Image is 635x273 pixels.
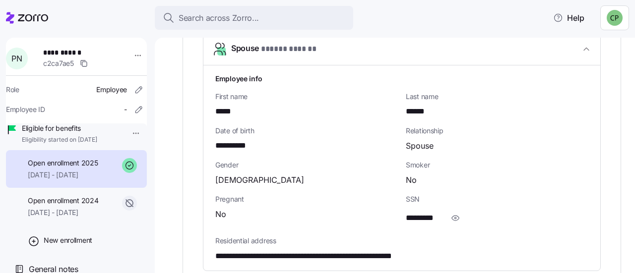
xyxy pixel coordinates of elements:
[545,8,592,28] button: Help
[215,194,398,204] span: Pregnant
[43,58,74,68] span: c2ca7ae5
[215,73,588,84] h1: Employee info
[215,160,398,170] span: Gender
[28,208,98,218] span: [DATE] - [DATE]
[406,174,417,186] span: No
[406,194,588,204] span: SSN
[215,236,588,246] span: Residential address
[96,85,127,95] span: Employee
[28,196,98,206] span: Open enrollment 2024
[215,92,398,102] span: First name
[215,126,398,136] span: Date of birth
[231,42,317,55] span: Spouse
[44,235,92,245] span: New enrollment
[215,208,226,220] span: No
[155,6,353,30] button: Search across Zorro...
[11,55,22,62] span: P N
[406,140,434,152] span: Spouse
[22,123,97,133] span: Eligible for benefits
[6,85,19,95] span: Role
[215,174,304,186] span: [DEMOGRAPHIC_DATA]
[553,12,584,24] span: Help
[179,12,259,24] span: Search across Zorro...
[124,105,127,114] span: -
[28,170,98,180] span: [DATE] - [DATE]
[607,10,623,26] img: 8424d6c99baeec437bf5dae78df33962
[28,158,98,168] span: Open enrollment 2025
[406,160,588,170] span: Smoker
[406,92,588,102] span: Last name
[406,126,588,136] span: Relationship
[22,136,97,144] span: Eligibility started on [DATE]
[6,105,45,114] span: Employee ID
